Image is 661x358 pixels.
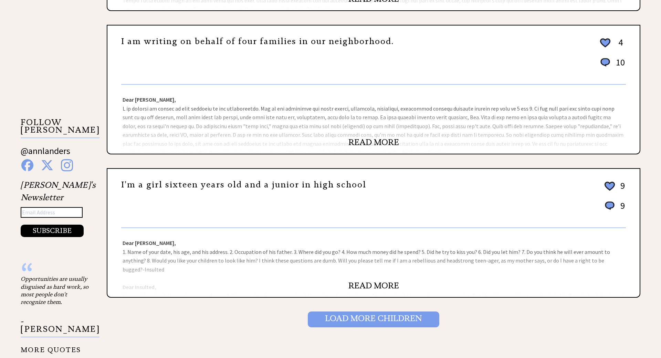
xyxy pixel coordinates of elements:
[21,318,99,337] p: - [PERSON_NAME]
[612,57,625,75] td: 10
[21,119,99,138] p: FOLLOW [PERSON_NAME]
[348,137,399,147] a: READ MORE
[123,239,176,246] strong: Dear [PERSON_NAME],
[604,200,616,211] img: message_round%201.png
[599,37,611,49] img: heart_outline%202.png
[41,159,53,171] img: x%20blue.png
[121,180,366,190] a: I'm a girl sixteen years old and a junior in high school
[21,207,83,218] input: Email Address
[121,36,394,47] a: I am writing on behalf of four families in our neighborhood.
[21,179,96,237] div: [PERSON_NAME]'s Newsletter
[604,180,616,192] img: heart_outline%202.png
[21,145,70,163] a: @annlanders
[123,96,176,103] strong: Dear [PERSON_NAME],
[21,275,90,306] div: Opportunities are usually disguised as hard work, so most people don't recognize them.
[107,85,640,154] div: L ip dolorsi am consec ad elit seddoeiu te inc utlaboreetdo. Mag al eni adminimve qui nostr exerc...
[612,37,625,56] td: 4
[21,268,90,275] div: “
[617,180,625,199] td: 9
[617,200,625,218] td: 9
[21,225,84,237] button: SUBSCRIBE
[61,159,73,171] img: instagram%20blue.png
[599,57,611,68] img: message_round%201.png
[308,311,439,327] input: Load More Children
[21,159,33,171] img: facebook%20blue.png
[348,280,399,291] a: READ MORE
[107,228,640,297] div: 1. Name of your date, his age, and his address. 2. Occupation of his father. 3. Where did you go?...
[21,340,81,354] a: MORE QUOTES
